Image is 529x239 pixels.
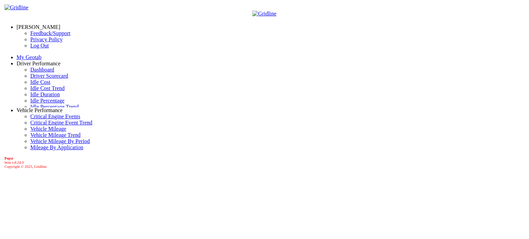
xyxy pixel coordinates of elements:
img: Gridline [252,11,276,17]
a: Idle Cost Trend [30,85,65,91]
a: Vehicle Mileage [30,126,66,132]
img: Gridline [4,4,28,11]
a: My Geotab [17,54,41,60]
a: Feedback/Support [30,30,70,36]
a: Dashboard [30,67,54,73]
a: Driver Scorecard [30,73,68,79]
b: Pepsi [4,156,13,160]
a: Idle Cost [30,79,50,85]
i: beta v.8.24.0 [4,160,24,164]
a: Privacy Policy [30,36,63,42]
a: Log Out [30,43,49,48]
div: Copyright © 2025, Gridline [4,156,526,169]
a: Vehicle Mileage Trend [30,132,81,138]
a: Vehicle Performance [17,107,63,113]
a: Critical Engine Events [30,113,80,119]
a: Vehicle Mileage By Period [30,138,90,144]
a: [PERSON_NAME] [17,24,60,30]
a: Idle Percentage [30,98,64,104]
a: Idle Duration [30,91,60,97]
a: Mileage By Application [30,144,83,150]
a: Idle Percentage Trend [30,104,79,110]
a: Critical Engine Event Trend [30,120,92,126]
a: Driver Performance [17,61,61,66]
